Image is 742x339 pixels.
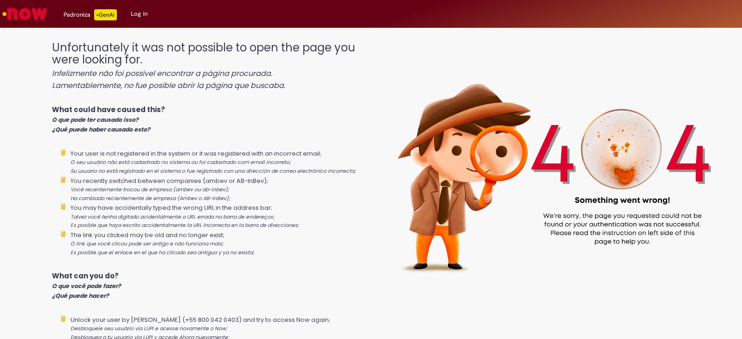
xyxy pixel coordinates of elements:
[52,271,363,301] p: What can you do?
[70,195,230,202] i: Ha cambiado recientemente de empresa (Ambev o AB-InBev);
[70,249,254,256] i: Es posible que el enlace en el que ha clicado sea antiguo y ya no exista;
[70,159,291,166] i: O seu usuário não está cadastrado no sistema ou foi cadastrado com email incorreto;
[70,202,363,230] li: You may have accidentally typed the wrong URL in the address bar;
[52,116,139,124] i: O que pode ter causado isso?
[70,240,224,247] i: O link que você clicou pode ser antigo e não funciona mais;
[70,176,363,203] li: You recently switched between companies (ambev or AB-InBev);
[70,148,363,176] li: Your user is not registered in the system or it was registered with an incorrect email;
[94,9,117,20] p: +GenAi
[70,168,356,175] i: Su usuario no está registrado en el sistema o fue registrado con una dirección de correo electrón...
[52,126,150,133] i: ¿Qué puede haber causado esto?
[70,230,363,257] li: The link you clicked may be old and no longer exist;
[52,292,109,300] i: ¿Qué puede hacer?
[70,213,275,220] i: Talvez você tenha digitado acidentalmente a URL errada na barra de endereços;
[52,80,285,91] i: Lamentablemente, no fue posible abrir la página que buscaba.
[363,32,742,297] img: 404_ambev_new.png
[70,325,227,332] i: Desbloqueie seu usuário via LUPI e acesse novamente o Now;
[52,68,272,79] i: Infelizmente não foi possível encontrar a página procurada.
[1,5,49,23] img: ServiceNow
[52,282,121,290] i: O que você pode fazer?
[70,186,229,193] i: Você recentemente trocou de empresa (ambev ou ab-inbev);
[64,9,117,20] div: Padroniza
[52,105,363,134] p: What could have caused this?
[70,222,299,229] i: Es posible que haya escrito accidentalmente la URL incorrecta en la barra de direcciones;
[52,42,363,91] h1: Unfortunately it was not possible to open the page you were looking for.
